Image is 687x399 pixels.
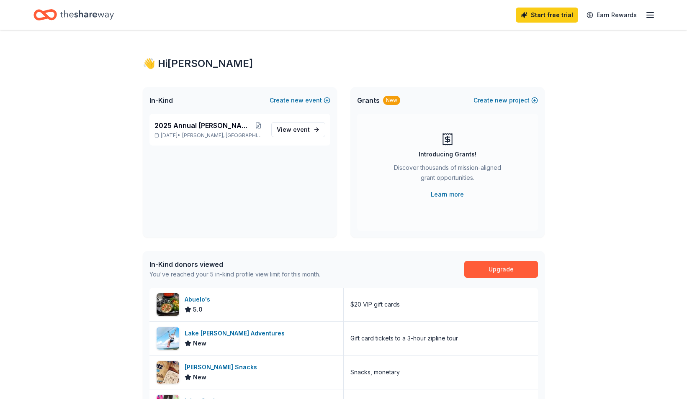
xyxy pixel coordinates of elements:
span: In-Kind [149,95,173,105]
span: [PERSON_NAME], [GEOGRAPHIC_DATA] [182,132,264,139]
span: 2025 Annual [PERSON_NAME] Fall Festival [154,120,253,130]
a: View event [271,122,325,137]
a: Learn more [431,189,464,199]
button: Createnewevent [270,95,330,105]
div: Lake [PERSON_NAME] Adventures [185,328,288,338]
a: Earn Rewards [582,8,642,23]
span: Grants [357,95,380,105]
img: Image for Utz Snacks [157,361,179,384]
div: Discover thousands of mission-aligned grant opportunities. [391,163,504,186]
a: Upgrade [464,261,538,278]
img: Image for Lake Travis Zipline Adventures [157,327,179,350]
a: Home [33,5,114,25]
span: new [291,95,304,105]
div: $20 VIP gift cards [350,299,400,309]
p: [DATE] • [154,132,265,139]
span: 5.0 [193,304,203,315]
div: Abuelo's [185,294,214,304]
div: 👋 Hi [PERSON_NAME] [143,57,545,70]
span: event [293,126,310,133]
div: Snacks, monetary [350,367,400,377]
button: Createnewproject [473,95,538,105]
img: Image for Abuelo's [157,293,179,316]
span: new [495,95,507,105]
div: Gift card tickets to a 3-hour zipline tour [350,333,458,343]
span: New [193,338,206,348]
div: [PERSON_NAME] Snacks [185,362,260,372]
div: In-Kind donors viewed [149,259,320,269]
span: View [277,125,310,135]
div: Introducing Grants! [419,149,476,159]
div: You've reached your 5 in-kind profile view limit for this month. [149,269,320,279]
div: New [383,96,400,105]
a: Start free trial [516,8,578,23]
span: New [193,372,206,382]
